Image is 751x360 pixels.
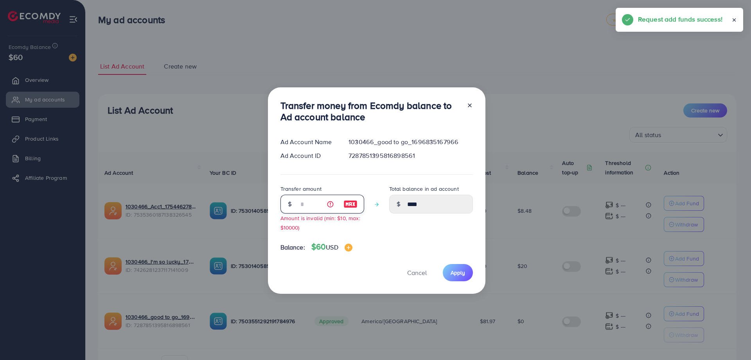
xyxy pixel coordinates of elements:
span: USD [326,243,338,251]
div: Ad Account ID [274,151,343,160]
div: 1030466_good to go_1696835167966 [342,137,479,147]
iframe: Chat [718,325,745,354]
div: Ad Account Name [274,137,343,147]
h3: Transfer money from Ecomdy balance to Ad account balance [280,100,460,123]
button: Apply [443,264,473,281]
img: image [343,199,358,209]
span: Balance: [280,243,305,252]
span: Apply [451,269,465,277]
span: Cancel [407,268,427,277]
img: image [345,244,352,251]
h4: $60 [311,242,352,252]
small: Amount is invalid (min: $10, max: $10000) [280,214,360,231]
label: Transfer amount [280,185,322,193]
label: Total balance in ad account [389,185,459,193]
h5: Request add funds success! [638,14,722,24]
button: Cancel [397,264,437,281]
div: 7287851395816898561 [342,151,479,160]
